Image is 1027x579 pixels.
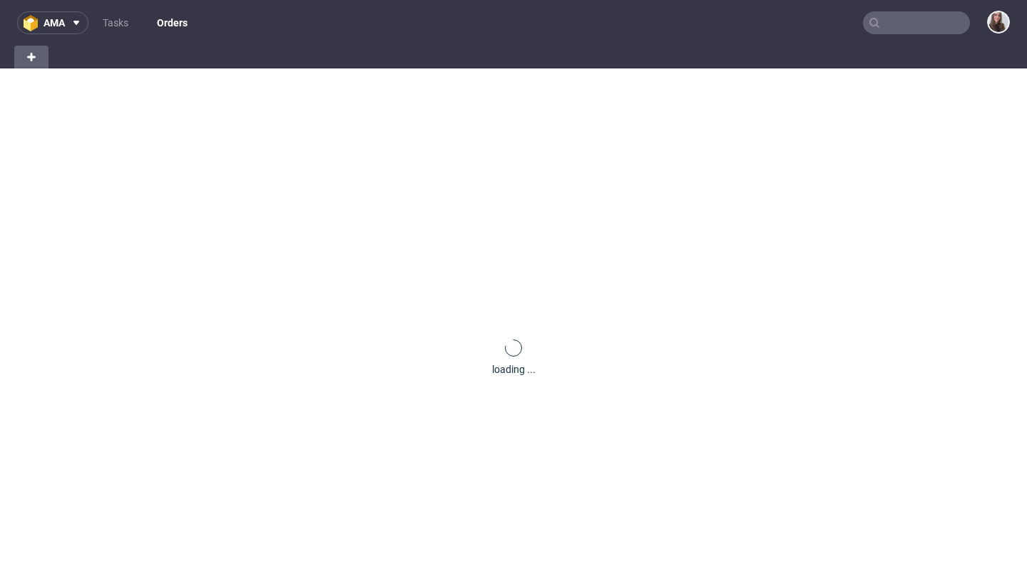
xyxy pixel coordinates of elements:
img: Sandra Beśka [988,12,1008,32]
a: Tasks [94,11,137,34]
img: logo [24,15,44,31]
div: loading ... [492,362,536,376]
a: Orders [148,11,196,34]
button: ama [17,11,88,34]
span: ama [44,18,65,28]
